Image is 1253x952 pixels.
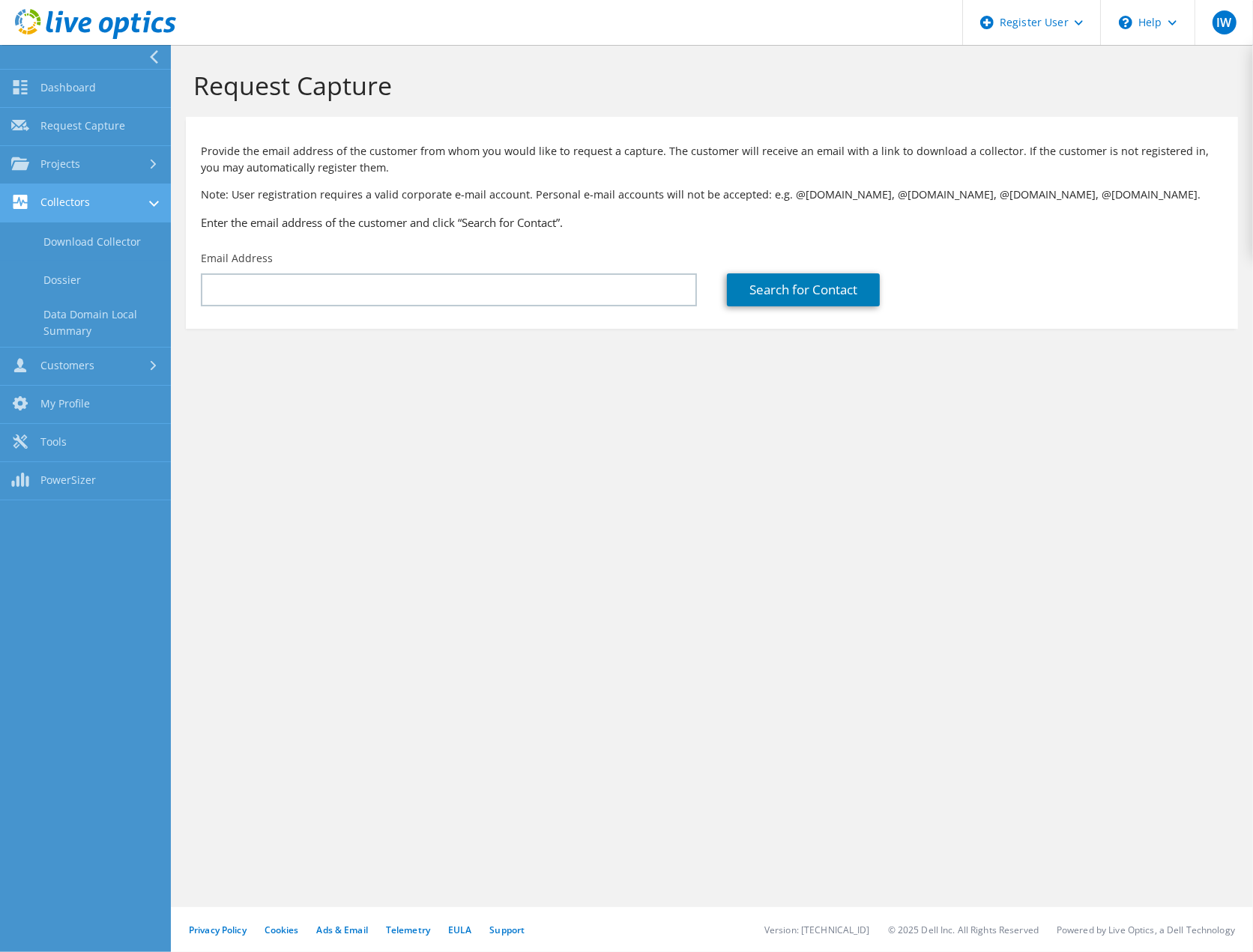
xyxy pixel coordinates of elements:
a: Telemetry [386,924,430,936]
li: Version: [TECHNICAL_ID] [764,924,870,936]
p: Note: User registration requires a valid corporate e-mail account. Personal e-mail accounts will ... [201,187,1223,203]
label: Email Address [201,251,273,266]
a: EULA [448,924,471,936]
h1: Request Capture [193,70,1223,101]
a: Search for Contact [727,273,880,306]
span: IW [1213,10,1237,34]
a: Support [489,924,525,936]
a: Cookies [265,924,299,936]
h3: Enter the email address of the customer and click “Search for Contact”. [201,214,1223,231]
svg: \n [1119,16,1132,29]
li: Powered by Live Optics, a Dell Technology [1057,924,1235,936]
li: © 2025 Dell Inc. All Rights Reserved [888,924,1039,936]
a: Privacy Policy [189,924,247,936]
a: Ads & Email [317,924,368,936]
p: Provide the email address of the customer from whom you would like to request a capture. The cust... [201,143,1223,176]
